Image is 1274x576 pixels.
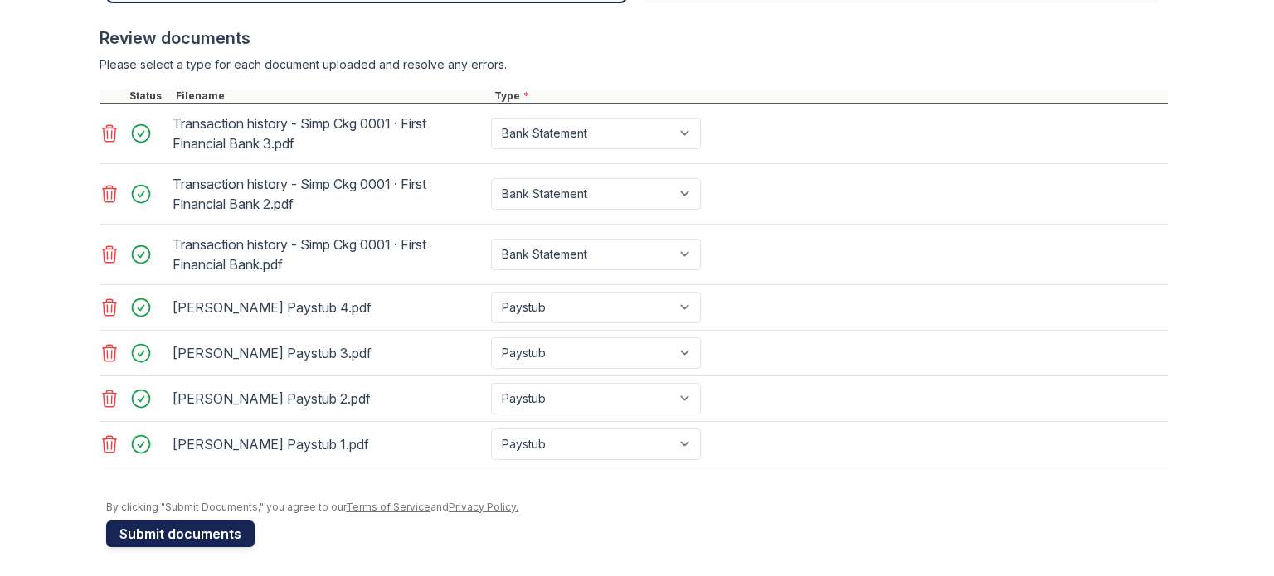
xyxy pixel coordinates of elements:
div: [PERSON_NAME] Paystub 3.pdf [173,340,484,366]
div: By clicking "Submit Documents," you agree to our and [106,501,1168,514]
div: [PERSON_NAME] Paystub 4.pdf [173,294,484,321]
div: Transaction history - Simp Ckg 0001 · First Financial Bank 3.pdf [173,110,484,157]
div: Please select a type for each document uploaded and resolve any errors. [100,56,1168,73]
div: Transaction history - Simp Ckg 0001 · First Financial Bank.pdf [173,231,484,278]
div: [PERSON_NAME] Paystub 2.pdf [173,385,484,412]
button: Submit documents [106,520,255,547]
div: Filename [173,90,491,103]
a: Privacy Policy. [449,501,518,513]
div: Type [491,90,1168,103]
a: Terms of Service [346,501,430,513]
div: Status [126,90,173,103]
div: [PERSON_NAME] Paystub 1.pdf [173,431,484,457]
div: Transaction history - Simp Ckg 0001 · First Financial Bank 2.pdf [173,171,484,217]
div: Review documents [100,27,1168,50]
